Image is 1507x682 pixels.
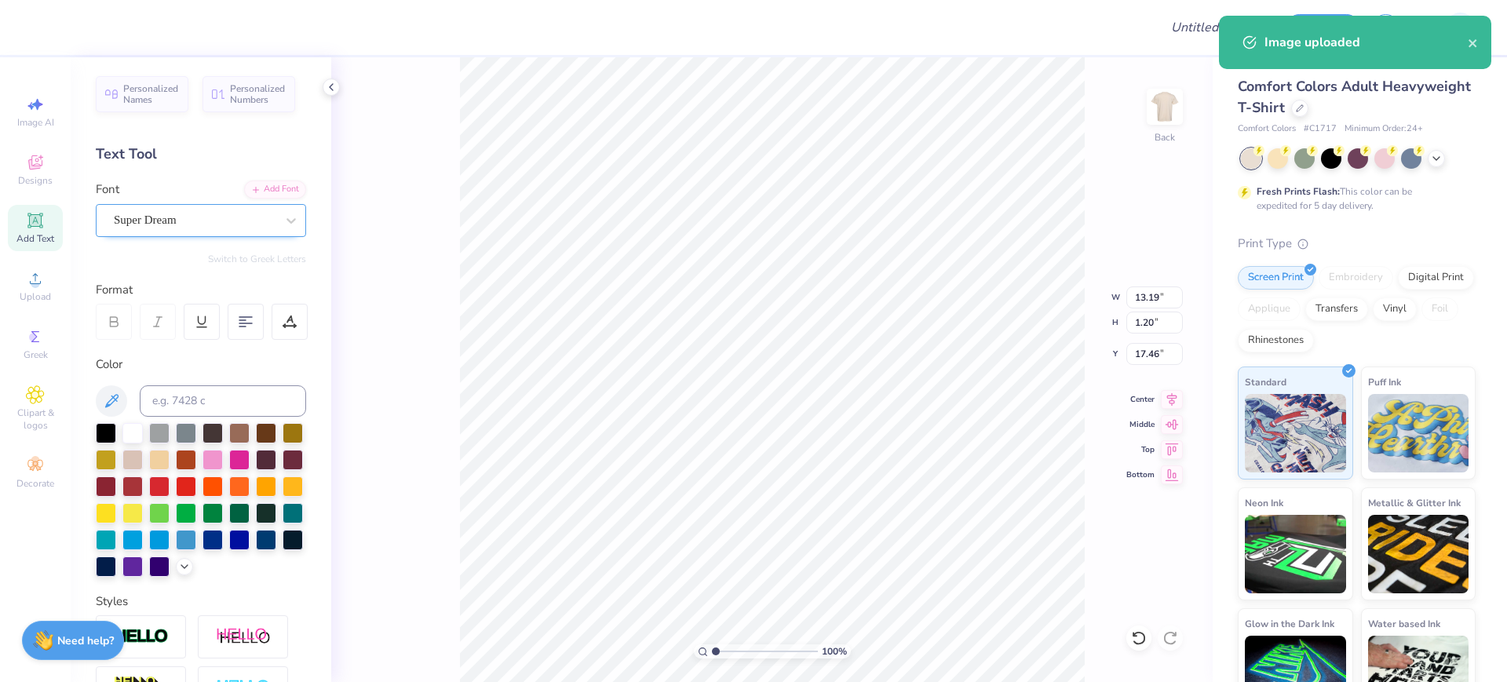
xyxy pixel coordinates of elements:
img: Back [1149,91,1180,122]
div: Back [1155,130,1175,144]
span: Personalized Numbers [230,83,286,105]
button: Switch to Greek Letters [208,253,306,265]
div: Vinyl [1373,297,1417,321]
div: Rhinestones [1238,329,1314,352]
span: Decorate [16,477,54,490]
span: Upload [20,290,51,303]
div: Print Type [1238,235,1476,253]
strong: Fresh Prints Flash: [1257,185,1340,198]
div: Color [96,356,306,374]
img: Standard [1245,394,1346,472]
span: Metallic & Glitter Ink [1368,494,1461,511]
img: Neon Ink [1245,515,1346,593]
span: Greek [24,348,48,361]
span: Top [1126,444,1155,455]
img: Shadow [216,627,271,647]
span: Middle [1126,419,1155,430]
span: Clipart & logos [8,407,63,432]
img: Stroke [114,628,169,646]
span: Designs [18,174,53,187]
span: Neon Ink [1245,494,1283,511]
span: Puff Ink [1368,374,1401,390]
span: Glow in the Dark Ink [1245,615,1334,632]
span: Add Text [16,232,54,245]
div: Styles [96,593,306,611]
span: Comfort Colors [1238,122,1296,136]
span: Minimum Order: 24 + [1345,122,1423,136]
div: This color can be expedited for 5 day delivery. [1257,184,1450,213]
div: Text Tool [96,144,306,165]
input: Untitled Design [1159,12,1274,43]
img: Metallic & Glitter Ink [1368,515,1469,593]
span: Personalized Names [123,83,179,105]
span: # C1717 [1304,122,1337,136]
div: Digital Print [1398,266,1474,290]
img: Puff Ink [1368,394,1469,472]
div: Foil [1421,297,1458,321]
span: 100 % [822,644,847,658]
div: Embroidery [1319,266,1393,290]
span: Water based Ink [1368,615,1440,632]
input: e.g. 7428 c [140,385,306,417]
div: Add Font [244,181,306,199]
span: Bottom [1126,469,1155,480]
label: Font [96,181,119,199]
button: close [1468,33,1479,52]
strong: Need help? [57,633,114,648]
div: Format [96,281,308,299]
div: Screen Print [1238,266,1314,290]
div: Applique [1238,297,1301,321]
span: Image AI [17,116,54,129]
span: Center [1126,394,1155,405]
span: Standard [1245,374,1286,390]
div: Image uploaded [1264,33,1468,52]
div: Transfers [1305,297,1368,321]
